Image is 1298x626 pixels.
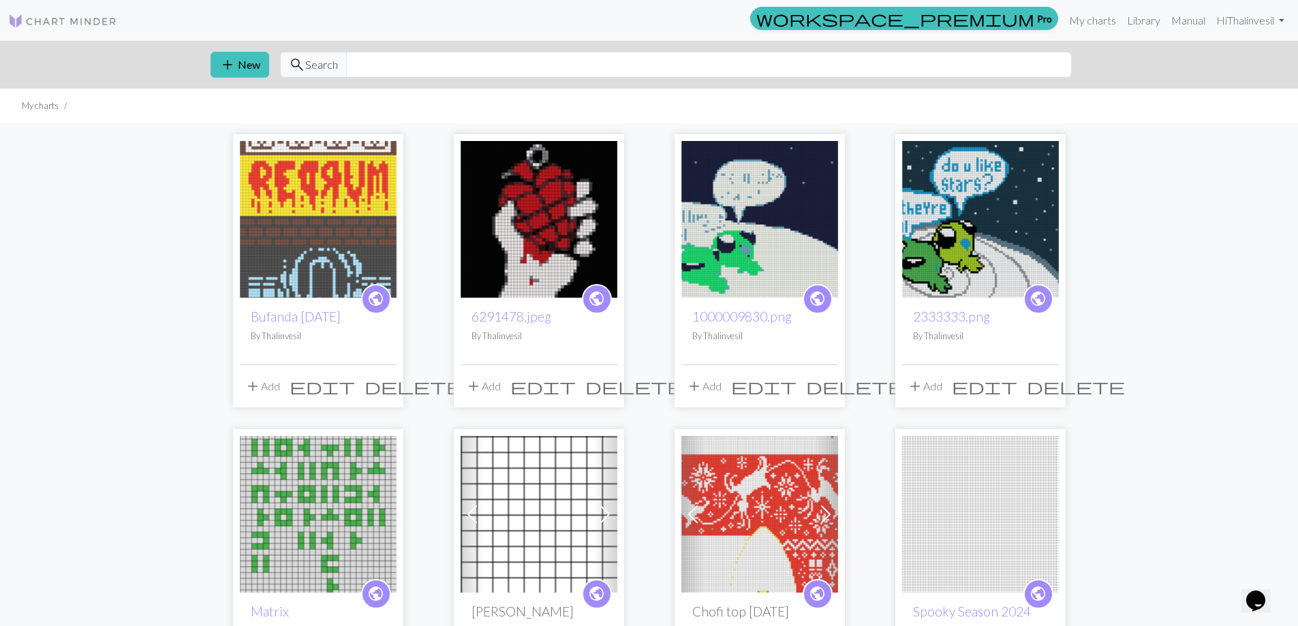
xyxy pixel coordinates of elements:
[22,99,59,112] li: My charts
[588,288,605,309] span: public
[367,288,384,309] span: public
[731,377,797,396] span: edit
[305,57,338,73] span: Search
[1023,284,1053,314] a: public
[285,373,360,399] button: Edit
[240,211,397,224] a: Bufanda Halloween 2025
[947,373,1022,399] button: Edit
[681,506,838,519] a: Chofi top navidad
[902,506,1059,519] a: Spooky Season 2024
[581,373,688,399] button: Delete
[588,580,605,608] i: public
[1064,7,1122,34] a: My charts
[290,378,355,394] i: Edit
[582,284,612,314] a: public
[461,141,617,298] img: 6291478.jpeg
[681,436,838,593] img: Chofi top navidad
[510,378,576,394] i: Edit
[803,284,833,314] a: public
[582,579,612,609] a: public
[251,330,386,343] p: By Thalinvesil
[1166,7,1211,34] a: Manual
[681,211,838,224] a: 1000009830.png
[902,436,1059,593] img: Spooky Season 2024
[692,330,827,343] p: By Thalinvesil
[902,373,947,399] button: Add
[360,373,467,399] button: Delete
[1241,572,1284,612] iframe: chat widget
[907,377,923,396] span: add
[692,604,827,619] h2: Chofi top [DATE]
[809,580,826,608] i: public
[472,330,606,343] p: By Thalinvesil
[809,285,826,313] i: public
[472,604,606,619] h2: [PERSON_NAME]
[902,211,1059,224] a: Frazada Alien
[211,52,269,78] button: New
[726,373,801,399] button: Edit
[367,285,384,313] i: public
[952,378,1017,394] i: Edit
[365,377,463,396] span: delete
[245,377,261,396] span: add
[588,285,605,313] i: public
[1211,7,1290,34] a: HiThalinvesil
[952,377,1017,396] span: edit
[809,288,826,309] span: public
[809,583,826,604] span: public
[367,583,384,604] span: public
[240,506,397,519] a: Matrix
[1027,377,1125,396] span: delete
[461,211,617,224] a: 6291478.jpeg
[913,604,1031,619] a: Spooky Season 2024
[361,579,391,609] a: public
[219,55,236,74] span: add
[686,377,702,396] span: add
[585,377,683,396] span: delete
[913,309,990,324] a: 2333333.png
[588,583,605,604] span: public
[1022,373,1130,399] button: Delete
[806,377,904,396] span: delete
[1122,7,1166,34] a: Library
[801,373,909,399] button: Delete
[461,506,617,519] a: Clancy
[1030,580,1047,608] i: public
[361,284,391,314] a: public
[290,377,355,396] span: edit
[1030,285,1047,313] i: public
[240,373,285,399] button: Add
[367,580,384,608] i: public
[8,13,117,29] img: Logo
[240,141,397,298] img: Bufanda Halloween 2025
[1023,579,1053,609] a: public
[251,604,289,619] a: Matrix
[803,579,833,609] a: public
[1030,288,1047,309] span: public
[681,141,838,298] img: 1000009830.png
[750,7,1058,30] a: Pro
[472,309,551,324] a: 6291478.jpeg
[756,9,1034,28] span: workspace_premium
[510,377,576,396] span: edit
[902,141,1059,298] img: Frazada Alien
[461,436,617,593] img: Clancy
[289,55,305,74] span: search
[913,330,1048,343] p: By Thalinvesil
[461,373,506,399] button: Add
[681,373,726,399] button: Add
[506,373,581,399] button: Edit
[240,436,397,593] img: Matrix
[731,378,797,394] i: Edit
[465,377,482,396] span: add
[1030,583,1047,604] span: public
[251,309,341,324] a: Bufanda [DATE]
[692,309,792,324] a: 1000009830.png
